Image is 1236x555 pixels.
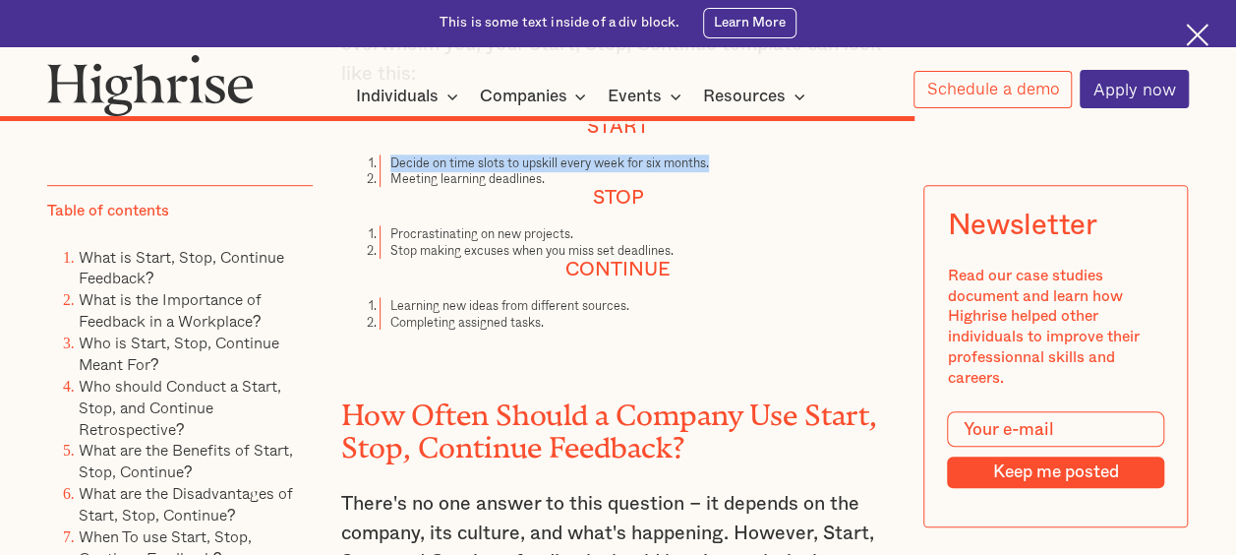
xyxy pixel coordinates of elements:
[341,392,896,458] h2: How Often Should a Company Use Start, Stop, Continue Feedback?
[341,116,896,140] h4: Start
[47,54,254,116] img: Highrise logo
[380,297,895,314] li: Learning new ideas from different sources.
[380,170,895,187] li: Meeting learning deadlines.
[380,225,895,242] li: Procrastinating on new projects.
[380,154,895,171] li: Decide on time slots to upskill every week for six months.
[948,412,1164,447] input: Your e-mail
[79,439,293,484] a: What are the Benefits of Start, Stop, Continue?
[79,482,293,527] a: What are the Disadvantages of Start, Stop, Continue?
[1080,70,1189,108] a: Apply now
[79,332,279,377] a: Who is Start, Stop, Continue Meant For?
[608,85,687,108] div: Events
[913,71,1073,108] a: Schedule a demo
[79,245,284,290] a: What is Start, Stop, Continue Feedback?
[356,85,464,108] div: Individuals
[703,8,796,37] a: Learn More
[341,187,896,211] h4: Stop
[948,266,1164,389] div: Read our case studies document and learn how Highrise helped other individuals to improve their p...
[380,242,895,259] li: Stop making excuses when you miss set deadlines.
[703,85,811,108] div: Resources
[1186,24,1208,46] img: Cross icon
[356,85,439,108] div: Individuals
[608,85,662,108] div: Events
[341,259,896,282] h4: Continue
[79,374,281,441] a: Who should Conduct a Start, Stop, and Continue Retrospective?
[479,85,566,108] div: Companies
[380,314,895,331] li: Completing assigned tasks.
[440,14,680,32] div: This is some text inside of a div block.
[703,85,786,108] div: Resources
[948,457,1164,489] input: Keep me posted
[479,85,592,108] div: Companies
[948,210,1097,243] div: Newsletter
[948,412,1164,489] form: Modal Form
[47,202,169,222] div: Table of contents
[79,288,262,334] a: What is the Importance of Feedback in a Workplace?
